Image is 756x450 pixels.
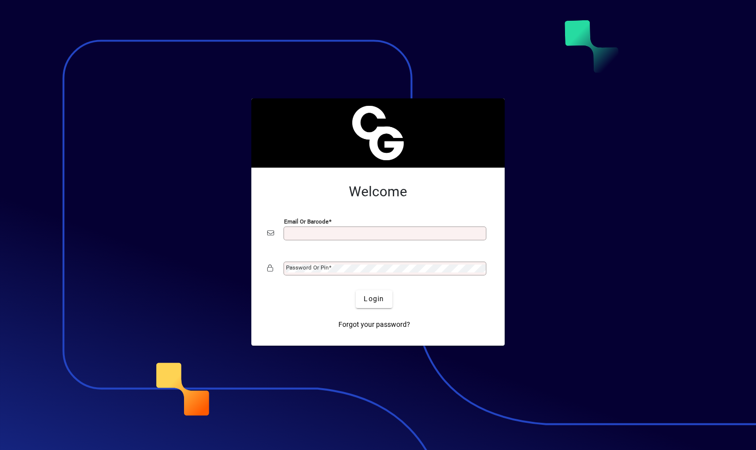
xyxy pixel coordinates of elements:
[286,264,329,271] mat-label: Password or Pin
[334,316,414,334] a: Forgot your password?
[284,218,329,225] mat-label: Email or Barcode
[356,290,392,308] button: Login
[364,294,384,304] span: Login
[338,319,410,330] span: Forgot your password?
[267,183,489,200] h2: Welcome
